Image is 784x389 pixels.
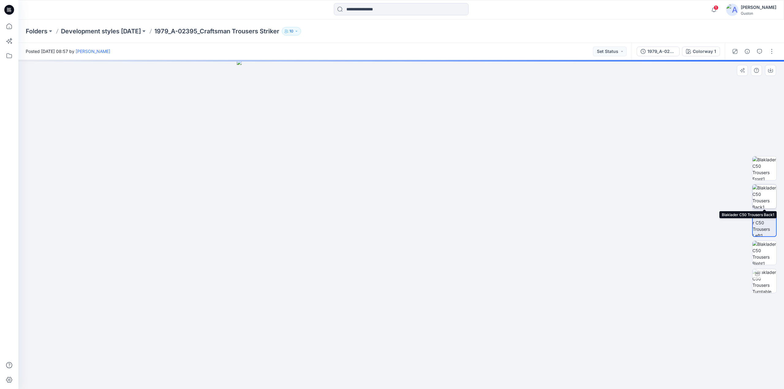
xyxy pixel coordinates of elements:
[753,213,776,236] img: Blaklader C50 Trousers Left1
[741,4,776,11] div: [PERSON_NAME]
[26,48,110,54] span: Posted [DATE] 08:57 by
[726,4,738,16] img: avatar
[289,28,293,35] p: 10
[682,47,720,56] button: Colorway 1
[76,49,110,54] a: [PERSON_NAME]
[637,47,680,56] button: 1979_A-02395_Craftsman Trousers Striker
[752,156,776,180] img: Blaklader C50 Trousers Front1
[647,48,676,55] div: 1979_A-02395_Craftsman Trousers Striker
[752,185,776,208] img: Blaklader C50 Trousers Back1
[61,27,141,36] a: Development styles [DATE]
[714,5,718,10] span: 1
[282,27,301,36] button: 10
[742,47,752,56] button: Details
[752,241,776,265] img: Blaklader C50 Trousers Right1
[752,269,776,293] img: Blaklader C50 Trousers Turntable
[26,27,47,36] a: Folders
[154,27,279,36] p: 1979_A-02395_Craftsman Trousers Striker
[741,11,776,16] div: Guston
[693,48,716,55] div: Colorway 1
[237,60,566,389] img: eyJhbGciOiJIUzI1NiIsImtpZCI6IjAiLCJzbHQiOiJzZXMiLCJ0eXAiOiJKV1QifQ.eyJkYXRhIjp7InR5cGUiOiJzdG9yYW...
